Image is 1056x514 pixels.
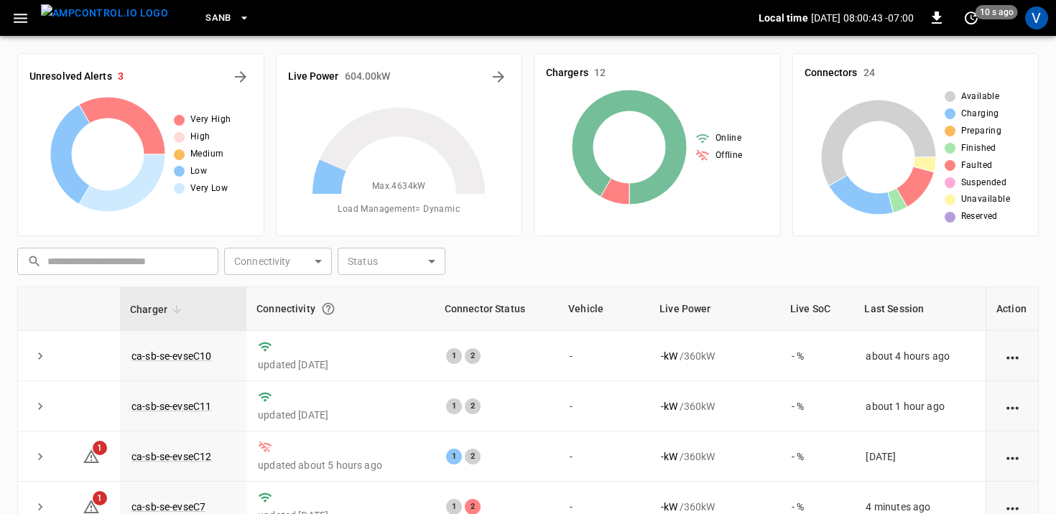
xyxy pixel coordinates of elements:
[190,147,223,162] span: Medium
[83,500,100,512] a: 1
[1004,349,1022,363] div: action cell options
[256,296,425,322] div: Connectivity
[715,149,743,163] span: Offline
[961,141,996,156] span: Finished
[661,449,769,464] div: / 360 kW
[854,381,986,431] td: about 1 hour ago
[1004,399,1022,413] div: action cell options
[465,398,481,414] div: 2
[41,4,168,22] img: ampcontrol.io logo
[961,176,1007,190] span: Suspended
[961,107,999,121] span: Charging
[558,331,649,381] td: -
[130,301,186,318] span: Charger
[29,446,51,467] button: expand row
[258,358,423,372] p: updated [DATE]
[558,431,649,482] td: -
[961,124,1002,139] span: Preparing
[780,287,854,331] th: Live SoC
[487,65,510,88] button: Energy Overview
[1004,500,1022,514] div: action cell options
[29,345,51,367] button: expand row
[780,331,854,381] td: - %
[558,381,649,431] td: -
[986,287,1038,331] th: Action
[759,11,808,25] p: Local time
[446,348,462,364] div: 1
[83,450,100,462] a: 1
[546,65,588,81] h6: Chargers
[190,113,231,127] span: Very High
[854,331,986,381] td: about 4 hours ago
[131,501,205,513] a: ca-sb-se-evseC7
[93,441,107,455] span: 1
[661,349,677,363] p: - kW
[118,69,124,85] h6: 3
[190,130,210,144] span: High
[961,192,1010,207] span: Unavailable
[976,5,1018,19] span: 10 s ago
[29,69,112,85] h6: Unresolved Alerts
[190,182,228,196] span: Very Low
[854,431,986,482] td: [DATE]
[960,6,983,29] button: set refresh interval
[446,449,462,464] div: 1
[1025,6,1048,29] div: profile-icon
[131,350,211,362] a: ca-sb-se-evseC10
[29,396,51,417] button: expand row
[315,296,341,322] button: Connection between the charger and our software.
[1004,449,1022,464] div: action cell options
[780,431,854,482] td: - %
[465,449,481,464] div: 2
[190,164,207,179] span: Low
[131,401,211,412] a: ca-sb-se-evseC11
[200,4,256,32] button: SanB
[288,69,339,85] h6: Live Power
[661,399,769,413] div: / 360 kW
[780,381,854,431] td: - %
[258,408,423,422] p: updated [DATE]
[961,159,993,173] span: Faulted
[465,348,481,364] div: 2
[661,500,677,514] p: - kW
[661,399,677,413] p: - kW
[258,458,423,472] p: updated about 5 hours ago
[811,11,914,25] p: [DATE] 08:00:43 -07:00
[131,451,211,462] a: ca-sb-se-evseC12
[435,287,558,331] th: Connector Status
[229,65,252,88] button: All Alerts
[446,398,462,414] div: 1
[205,10,231,27] span: SanB
[558,287,649,331] th: Vehicle
[338,202,460,217] span: Load Management = Dynamic
[661,500,769,514] div: / 360 kW
[661,449,677,464] p: - kW
[93,491,107,505] span: 1
[649,287,780,331] th: Live Power
[961,210,998,224] span: Reserved
[805,65,858,81] h6: Connectors
[854,287,986,331] th: Last Session
[961,90,1000,104] span: Available
[372,179,426,194] span: Max. 4634 kW
[715,131,741,146] span: Online
[863,65,875,81] h6: 24
[661,349,769,363] div: / 360 kW
[594,65,606,81] h6: 12
[345,69,391,85] h6: 604.00 kW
